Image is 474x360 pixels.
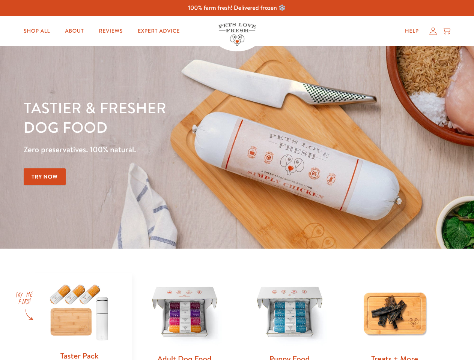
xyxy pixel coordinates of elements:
a: Reviews [93,24,128,39]
a: Help [399,24,425,39]
a: About [59,24,90,39]
a: Try Now [24,168,66,185]
p: Zero preservatives. 100% natural. [24,143,308,156]
a: Expert Advice [132,24,186,39]
img: Pets Love Fresh [218,23,256,46]
h1: Tastier & fresher dog food [24,98,308,137]
a: Shop All [18,24,56,39]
